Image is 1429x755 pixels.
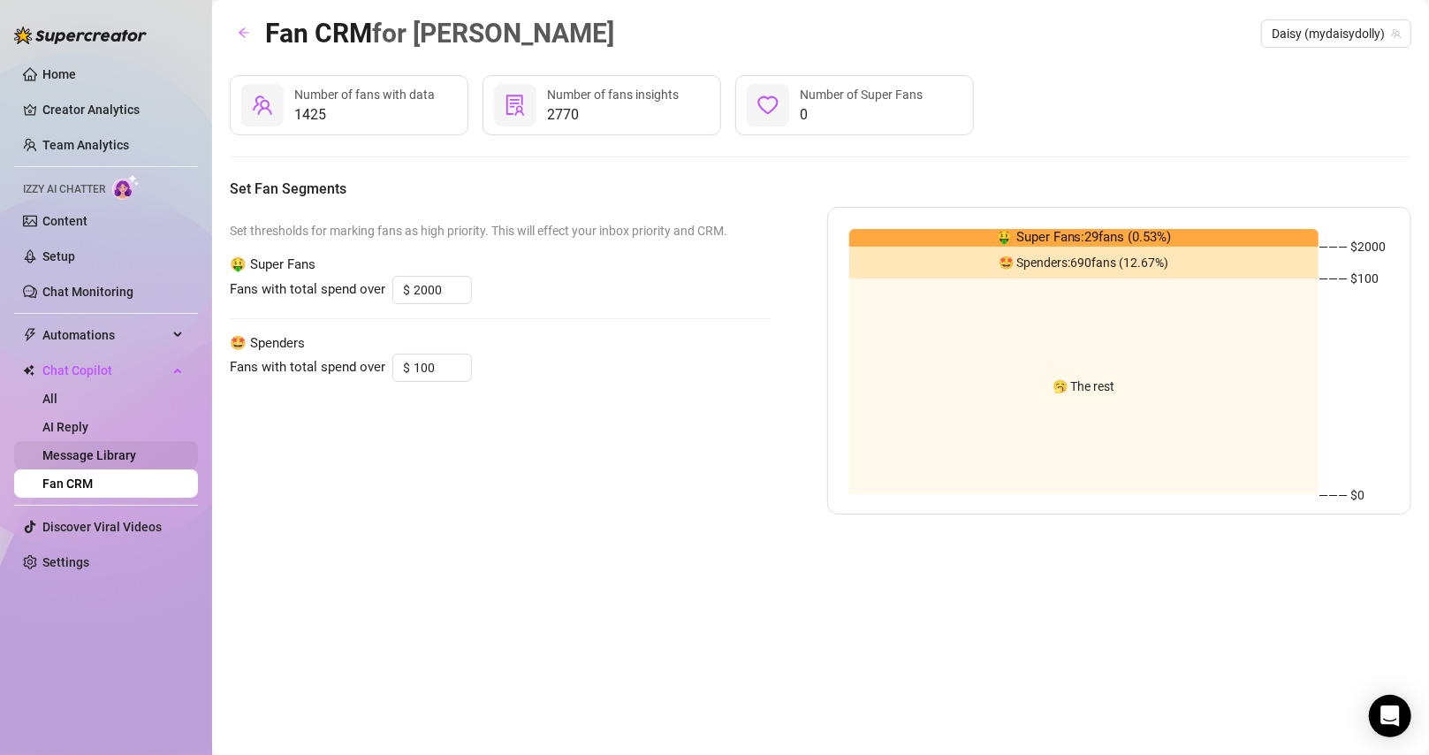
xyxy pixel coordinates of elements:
a: Chat Monitoring [42,285,133,299]
a: Setup [42,249,75,263]
span: Fans with total spend over [230,279,385,301]
img: logo-BBDzfeDw.svg [14,27,147,44]
span: solution [505,95,526,116]
a: Content [42,214,87,228]
a: Settings [42,555,89,569]
a: Message Library [42,448,136,462]
span: Fans with total spend over [230,357,385,378]
a: Creator Analytics [42,95,184,124]
span: for [PERSON_NAME] [372,18,614,49]
span: thunderbolt [23,328,37,342]
article: Fan CRM [265,12,614,54]
span: 🤑 Super Fans [230,255,771,276]
span: Chat Copilot [42,356,168,385]
img: AI Chatter [112,174,140,200]
input: 500 [414,277,471,303]
h5: Set Fan Segments [230,179,1411,200]
span: arrow-left [238,27,250,39]
a: AI Reply [42,420,88,434]
span: Daisy (mydaisydolly) [1272,20,1401,47]
span: 0 [800,104,923,126]
span: 🤩 Spenders [230,333,771,355]
span: team [252,95,273,116]
span: 2770 [547,104,679,126]
a: Team Analytics [42,138,129,152]
a: Discover Viral Videos [42,520,162,534]
span: Number of fans insights [547,88,679,102]
a: All [42,392,57,406]
span: heart [757,95,779,116]
span: 1425 [294,104,435,126]
span: 🤑 Super Fans: 29 fans ( 0.53 %) [996,227,1172,248]
span: Number of Super Fans [800,88,923,102]
a: Fan CRM [42,477,93,491]
span: team [1391,28,1402,39]
span: Set thresholds for marking fans as high priority. This will effect your inbox priority and CRM. [230,221,771,240]
span: Number of fans with data [294,88,435,102]
span: Izzy AI Chatter [23,181,105,198]
img: Chat Copilot [23,364,34,377]
input: 150 [414,355,471,381]
a: Home [42,67,76,81]
span: Automations [42,321,168,349]
div: Open Intercom Messenger [1369,695,1411,737]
